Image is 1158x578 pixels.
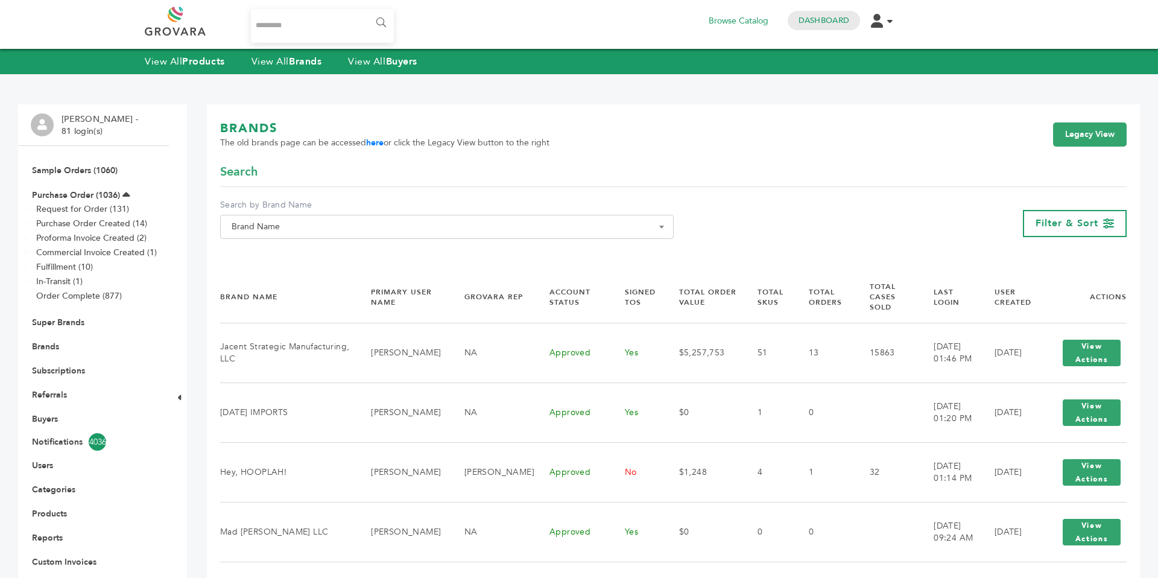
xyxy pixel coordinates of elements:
[855,272,919,323] th: Total Cases Sold
[979,323,1042,383] td: [DATE]
[794,442,855,502] td: 1
[979,502,1042,562] td: [DATE]
[610,502,664,562] td: Yes
[919,383,979,442] td: [DATE] 01:20 PM
[220,383,356,442] td: [DATE] IMPORTS
[534,323,610,383] td: Approved
[62,113,141,137] li: [PERSON_NAME] - 81 login(s)
[32,484,75,495] a: Categories
[31,113,54,136] img: profile.png
[32,508,67,519] a: Products
[534,442,610,502] td: Approved
[664,323,742,383] td: $5,257,753
[32,389,67,401] a: Referrals
[610,442,664,502] td: No
[220,442,356,502] td: Hey, HOOPLAH!
[534,272,610,323] th: Account Status
[799,15,849,26] a: Dashboard
[220,215,674,239] span: Brand Name
[356,272,449,323] th: Primary User Name
[220,120,549,137] h1: BRANDS
[742,442,794,502] td: 4
[742,272,794,323] th: Total SKUs
[36,276,83,287] a: In-Transit (1)
[794,323,855,383] td: 13
[32,413,58,425] a: Buyers
[610,383,664,442] td: Yes
[1063,459,1121,486] button: View Actions
[220,137,549,149] span: The old brands page can be accessed or click the Legacy View button to the right
[742,383,794,442] td: 1
[220,164,258,180] span: Search
[252,55,322,68] a: View AllBrands
[1036,217,1098,230] span: Filter & Sort
[664,383,742,442] td: $0
[534,383,610,442] td: Approved
[356,442,449,502] td: [PERSON_NAME]
[36,218,147,229] a: Purchase Order Created (14)
[356,502,449,562] td: [PERSON_NAME]
[32,532,63,544] a: Reports
[919,442,979,502] td: [DATE] 01:14 PM
[32,341,59,352] a: Brands
[709,14,768,28] a: Browse Catalog
[32,365,85,376] a: Subscriptions
[227,218,667,235] span: Brand Name
[1063,519,1121,545] button: View Actions
[32,317,84,328] a: Super Brands
[36,232,147,244] a: Proforma Invoice Created (2)
[449,383,534,442] td: NA
[1042,272,1127,323] th: Actions
[919,272,979,323] th: Last Login
[36,290,122,302] a: Order Complete (877)
[1063,340,1121,366] button: View Actions
[220,272,356,323] th: Brand Name
[794,272,855,323] th: Total Orders
[664,502,742,562] td: $0
[919,502,979,562] td: [DATE] 09:24 AM
[610,323,664,383] td: Yes
[742,323,794,383] td: 51
[89,433,106,451] span: 4036
[32,556,96,568] a: Custom Invoices
[386,55,417,68] strong: Buyers
[348,55,417,68] a: View AllBuyers
[794,383,855,442] td: 0
[742,502,794,562] td: 0
[366,137,384,148] a: here
[32,433,155,451] a: Notifications4036
[534,502,610,562] td: Approved
[979,272,1042,323] th: User Created
[220,323,356,383] td: Jacent Strategic Manufacturing, LLC
[220,199,674,211] label: Search by Brand Name
[794,502,855,562] td: 0
[145,55,225,68] a: View AllProducts
[32,165,118,176] a: Sample Orders (1060)
[919,323,979,383] td: [DATE] 01:46 PM
[610,272,664,323] th: Signed TOS
[979,442,1042,502] td: [DATE]
[356,383,449,442] td: [PERSON_NAME]
[1053,122,1127,147] a: Legacy View
[449,442,534,502] td: [PERSON_NAME]
[664,442,742,502] td: $1,248
[979,383,1042,442] td: [DATE]
[289,55,321,68] strong: Brands
[36,203,129,215] a: Request for Order (131)
[251,9,394,43] input: Search...
[855,323,919,383] td: 15863
[855,442,919,502] td: 32
[32,189,120,201] a: Purchase Order (1036)
[449,323,534,383] td: NA
[36,247,157,258] a: Commercial Invoice Created (1)
[182,55,224,68] strong: Products
[36,261,93,273] a: Fulfillment (10)
[356,323,449,383] td: [PERSON_NAME]
[449,502,534,562] td: NA
[1063,399,1121,426] button: View Actions
[664,272,742,323] th: Total Order Value
[32,460,53,471] a: Users
[220,502,356,562] td: Mad [PERSON_NAME] LLC
[449,272,534,323] th: Grovara Rep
